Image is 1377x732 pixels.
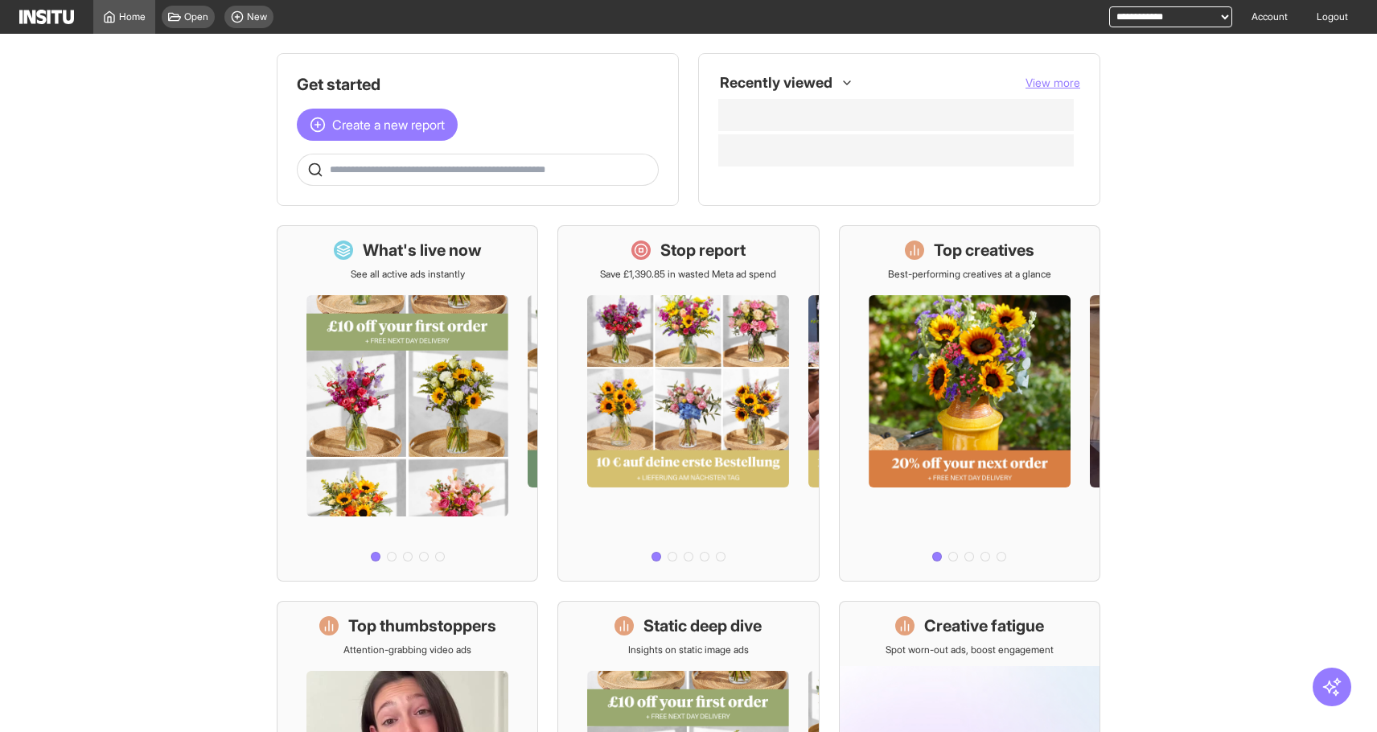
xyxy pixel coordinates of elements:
h1: Stop report [660,239,746,261]
p: See all active ads instantly [351,268,465,281]
h1: Static deep dive [643,615,762,637]
span: Open [184,10,208,23]
p: Insights on static image ads [628,644,749,656]
h1: Get started [297,73,659,96]
span: New [247,10,267,23]
button: Create a new report [297,109,458,141]
p: Best-performing creatives at a glance [888,268,1051,281]
span: View more [1026,76,1080,89]
h1: Top thumbstoppers [348,615,496,637]
a: Stop reportSave £1,390.85 in wasted Meta ad spend [557,225,819,582]
p: Attention-grabbing video ads [343,644,471,656]
h1: What's live now [363,239,482,261]
span: Home [119,10,146,23]
h1: Top creatives [934,239,1034,261]
a: What's live nowSee all active ads instantly [277,225,538,582]
p: Save £1,390.85 in wasted Meta ad spend [600,268,776,281]
span: Create a new report [332,115,445,134]
button: View more [1026,75,1080,91]
img: Logo [19,10,74,24]
a: Top creativesBest-performing creatives at a glance [839,225,1100,582]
